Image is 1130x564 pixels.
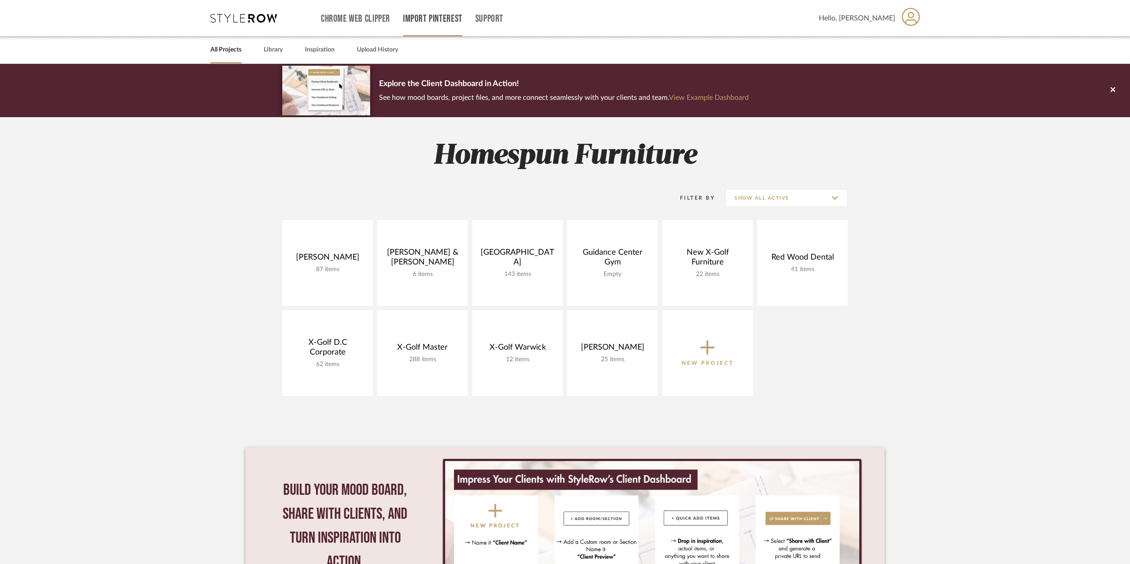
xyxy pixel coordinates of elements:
[384,356,461,363] div: 288 items
[479,248,556,271] div: [GEOGRAPHIC_DATA]
[384,271,461,278] div: 6 items
[819,13,895,24] span: Hello, [PERSON_NAME]
[475,15,503,23] a: Support
[210,44,241,56] a: All Projects
[764,266,841,273] div: 41 items
[289,361,366,368] div: 62 items
[682,359,734,367] p: New Project
[479,271,556,278] div: 143 items
[289,338,366,361] div: X-Golf D.C Corporate
[384,248,461,271] div: [PERSON_NAME] & [PERSON_NAME]
[305,44,335,56] a: Inspiration
[574,248,651,271] div: Guidance Center Gym
[764,252,841,266] div: Red Wood Dental
[574,356,651,363] div: 25 items
[479,356,556,363] div: 12 items
[668,193,715,202] div: Filter By
[662,310,753,396] button: New Project
[264,44,283,56] a: Library
[245,139,885,173] h2: Homespun Furniture
[669,248,746,271] div: New X-Golf Furniture
[379,77,749,91] p: Explore the Client Dashboard in Action!
[574,343,651,356] div: [PERSON_NAME]
[384,343,461,356] div: X-Golf Master
[669,271,746,278] div: 22 items
[282,66,370,115] img: d5d033c5-7b12-40c2-a960-1ecee1989c38.png
[479,343,556,356] div: X-Golf Warwick
[379,91,749,104] p: See how mood boards, project files, and more connect seamlessly with your clients and team.
[403,15,462,23] a: Import Pinterest
[289,266,366,273] div: 87 items
[357,44,398,56] a: Upload History
[321,15,390,23] a: Chrome Web Clipper
[574,271,651,278] div: Empty
[669,94,749,101] a: View Example Dashboard
[289,252,366,266] div: [PERSON_NAME]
